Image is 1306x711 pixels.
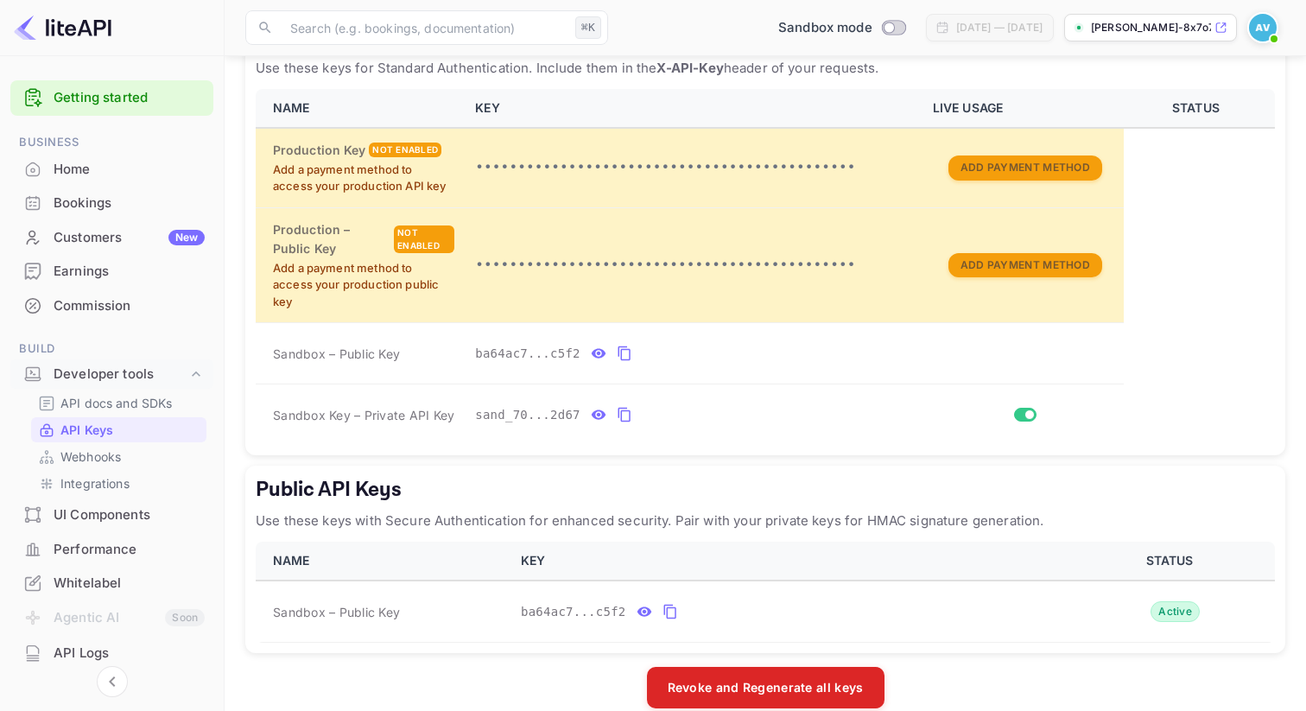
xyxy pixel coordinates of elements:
[10,153,213,187] div: Home
[14,14,111,41] img: LiteAPI logo
[465,89,922,128] th: KEY
[256,511,1275,531] p: Use these keys with Secure Authentication for enhanced security. Pair with your private keys for ...
[10,567,213,600] div: Whitelabel
[369,143,441,157] div: Not enabled
[10,688,213,707] span: Security
[54,540,205,560] div: Performance
[475,157,912,178] p: •••••••••••••••••••••••••••••••••••••••••••••
[1071,542,1275,581] th: STATUS
[60,448,121,466] p: Webhooks
[38,474,200,492] a: Integrations
[256,542,1275,643] table: public api keys table
[54,365,187,384] div: Developer tools
[280,10,568,45] input: Search (e.g. bookings, documentation)
[38,448,200,466] a: Webhooks
[54,228,205,248] div: Customers
[10,221,213,253] a: CustomersNew
[10,255,213,287] a: Earnings
[10,153,213,185] a: Home
[10,533,213,567] div: Performance
[54,296,205,316] div: Commission
[948,253,1102,278] button: Add Payment Method
[273,345,400,363] span: Sandbox – Public Key
[54,505,205,525] div: UI Components
[475,345,580,363] span: ba64ac7...c5f2
[778,18,872,38] span: Sandbox mode
[10,340,213,359] span: Build
[10,637,213,670] div: API Logs
[97,666,128,697] button: Collapse navigation
[54,644,205,663] div: API Logs
[575,16,601,39] div: ⌘K
[10,533,213,565] a: Performance
[10,221,213,255] div: CustomersNew
[647,667,884,708] button: Revoke and Regenerate all keys
[60,474,130,492] p: Integrations
[54,160,205,180] div: Home
[38,394,200,412] a: API docs and SDKs
[1091,20,1211,35] p: [PERSON_NAME]-8x7o7...
[54,262,205,282] div: Earnings
[54,88,205,108] a: Getting started
[394,225,454,253] div: Not enabled
[948,257,1102,271] a: Add Payment Method
[948,156,1102,181] button: Add Payment Method
[273,260,454,311] p: Add a payment method to access your production public key
[10,133,213,152] span: Business
[256,58,1275,79] p: Use these keys for Standard Authentication. Include them in the header of your requests.
[10,289,213,321] a: Commission
[256,476,1275,504] h5: Public API Keys
[1151,601,1200,622] div: Active
[60,421,113,439] p: API Keys
[510,542,1071,581] th: KEY
[10,498,213,530] a: UI Components
[521,603,626,621] span: ba64ac7...c5f2
[31,417,206,442] div: API Keys
[1249,14,1277,41] img: Arturo Velazquez
[31,471,206,496] div: Integrations
[10,498,213,532] div: UI Components
[10,289,213,323] div: Commission
[10,80,213,116] div: Getting started
[475,406,580,424] span: sand_70...2d67
[60,394,173,412] p: API docs and SDKs
[10,187,213,219] a: Bookings
[475,255,912,276] p: •••••••••••••••••••••••••••••••••••••••••••••
[168,230,205,245] div: New
[54,194,205,213] div: Bookings
[10,255,213,289] div: Earnings
[256,542,510,581] th: NAME
[31,444,206,469] div: Webhooks
[273,162,454,195] p: Add a payment method to access your production API key
[273,603,400,621] span: Sandbox – Public Key
[10,637,213,669] a: API Logs
[10,567,213,599] a: Whitelabel
[771,18,912,38] div: Switch to Production mode
[656,60,723,76] strong: X-API-Key
[922,89,1124,128] th: LIVE USAGE
[273,141,365,160] h6: Production Key
[38,421,200,439] a: API Keys
[956,20,1043,35] div: [DATE] — [DATE]
[273,220,390,258] h6: Production – Public Key
[948,159,1102,174] a: Add Payment Method
[54,574,205,594] div: Whitelabel
[1124,89,1275,128] th: STATUS
[256,89,1275,445] table: private api keys table
[31,390,206,416] div: API docs and SDKs
[273,408,454,422] span: Sandbox Key – Private API Key
[10,187,213,220] div: Bookings
[10,359,213,390] div: Developer tools
[256,89,465,128] th: NAME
